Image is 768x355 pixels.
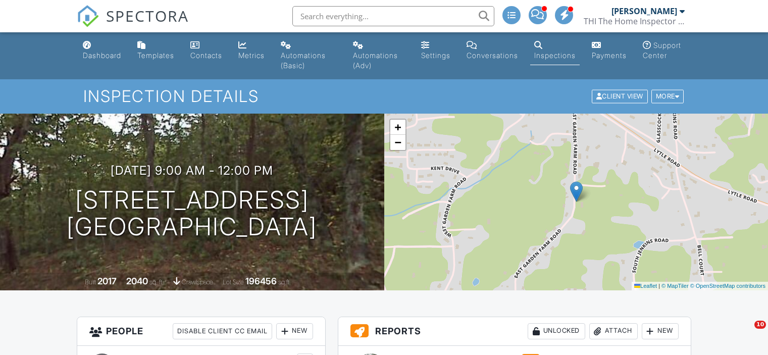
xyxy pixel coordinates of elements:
a: Zoom in [390,120,405,135]
span: + [394,121,401,133]
div: 2017 [97,276,117,286]
span: sq. ft. [149,278,164,286]
a: Settings [417,36,454,65]
a: Templates [133,36,178,65]
span: | [658,283,660,289]
div: Inspections [534,51,576,60]
img: Marker [570,181,583,202]
a: Automations (Advanced) [349,36,409,75]
span: − [394,136,401,148]
div: Support Center [643,41,681,60]
div: Automations (Basic) [281,51,326,70]
div: Contacts [190,51,222,60]
a: Zoom out [390,135,405,150]
span: crawlspace [182,278,213,286]
img: The Best Home Inspection Software - Spectora [77,5,99,27]
div: Client View [592,90,648,104]
a: © OpenStreetMap contributors [690,283,765,289]
a: Contacts [186,36,226,65]
div: Attach [589,323,638,339]
a: Client View [591,92,650,99]
a: Payments [588,36,631,65]
span: SPECTORA [106,5,189,26]
div: Metrics [238,51,265,60]
div: Conversations [467,51,518,60]
span: Lot Size [223,278,244,286]
h1: [STREET_ADDRESS] [GEOGRAPHIC_DATA] [67,187,317,240]
div: Dashboard [83,51,121,60]
a: Dashboard [79,36,125,65]
div: 2040 [126,276,148,286]
div: More [651,90,684,104]
a: Metrics [234,36,269,65]
div: New [642,323,679,339]
a: Conversations [463,36,522,65]
input: Search everything... [292,6,494,26]
h3: [DATE] 9:00 am - 12:00 pm [111,164,273,177]
span: 10 [754,321,766,329]
a: © MapTiler [661,283,689,289]
div: Settings [421,51,450,60]
div: [PERSON_NAME] [611,6,677,16]
a: Inspections [530,36,580,65]
div: Templates [137,51,174,60]
span: Built [85,278,96,286]
a: Support Center [639,36,689,65]
div: Disable Client CC Email [173,323,272,339]
div: THI The Home Inspector LLC [584,16,685,26]
div: Automations (Adv) [353,51,398,70]
iframe: Intercom live chat [734,321,758,345]
a: Automations (Basic) [277,36,341,75]
h3: Reports [338,317,691,346]
a: Leaflet [634,283,657,289]
h3: People [77,317,325,346]
h1: Inspection Details [83,87,685,105]
span: sq.ft. [278,278,291,286]
div: Unlocked [528,323,585,339]
div: New [276,323,313,339]
div: Payments [592,51,627,60]
a: SPECTORA [77,14,189,35]
div: 196456 [245,276,277,286]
